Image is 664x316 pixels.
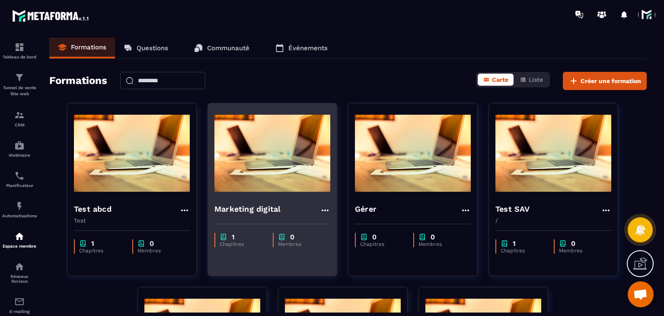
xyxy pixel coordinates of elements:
p: Tunnel de vente Site web [2,85,37,97]
img: scheduler [14,171,25,181]
a: formation-backgroundMarketing digitalchapter1Chapitreschapter0Membres [207,103,348,287]
a: Événements [267,38,336,58]
img: formation [14,72,25,83]
img: formation [14,110,25,120]
button: Liste [514,74,548,86]
span: Créer une formation [581,77,641,85]
img: chapter [418,233,426,241]
p: 0 [150,239,154,248]
p: 1 [91,239,94,248]
span: Liste [529,76,543,83]
a: formationformationTunnel de vente Site web [2,66,37,103]
p: Membres [137,248,181,254]
img: automations [14,201,25,211]
a: Formations [49,38,115,58]
p: E-mailing [2,309,37,314]
p: Espace membre [2,244,37,248]
img: chapter [278,233,286,241]
p: 1 [513,239,516,248]
p: Webinaire [2,153,37,158]
img: automations [14,140,25,151]
img: chapter [137,239,145,248]
a: formation-backgroundGérerchapter0Chapitreschapter0Membres [348,103,488,287]
h4: Gérer [355,203,377,215]
a: formation-backgroundTest SAV/chapter1Chapitreschapter0Membres [488,103,629,287]
a: formationformationTableau de bord [2,35,37,66]
p: Formations [71,43,106,51]
p: Planificateur [2,183,37,188]
p: Membres [418,241,462,247]
img: email [14,297,25,307]
p: 0 [290,233,294,241]
p: Automatisations [2,213,37,218]
p: Chapitres [79,248,124,254]
p: Membres [559,248,603,254]
p: 0 [571,239,575,248]
p: 0 [372,233,377,241]
a: Questions [115,38,177,58]
a: formation-backgroundTest abcdTestchapter1Chapitreschapter0Membres [67,103,207,287]
img: formation-background [355,110,471,197]
button: Créer une formation [563,72,647,90]
img: formation-background [495,110,611,197]
p: Membres [278,241,322,247]
p: / [495,217,611,224]
p: Chapitres [360,241,405,247]
img: chapter [501,239,508,248]
p: Événements [288,44,328,52]
a: automationsautomationsEspace membre [2,225,37,255]
h4: Test abcd [74,203,112,215]
p: Test [74,217,190,224]
a: formationformationCRM [2,103,37,134]
a: social-networksocial-networkRéseaux Sociaux [2,255,37,290]
p: Chapitres [501,248,545,254]
span: Carte [492,76,508,83]
img: formation-background [74,110,190,197]
a: Communauté [185,38,258,58]
img: chapter [559,239,567,248]
h4: Marketing digital [214,203,281,215]
img: automations [14,231,25,242]
h4: Test SAV [495,203,530,215]
a: schedulerschedulerPlanificateur [2,164,37,194]
p: Questions [137,44,168,52]
h2: Formations [49,72,107,90]
img: formation-background [214,110,330,197]
img: chapter [220,233,227,241]
img: chapter [79,239,87,248]
p: 1 [232,233,235,241]
img: formation [14,42,25,52]
img: chapter [360,233,368,241]
p: CRM [2,123,37,127]
div: Ouvrir le chat [628,281,654,307]
p: Réseaux Sociaux [2,274,37,284]
p: Communauté [207,44,249,52]
img: social-network [14,261,25,272]
p: 0 [431,233,435,241]
a: automationsautomationsWebinaire [2,134,37,164]
p: Tableau de bord [2,55,37,59]
a: automationsautomationsAutomatisations [2,194,37,225]
button: Carte [478,74,514,86]
p: Chapitres [220,241,264,247]
img: logo [12,8,90,23]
